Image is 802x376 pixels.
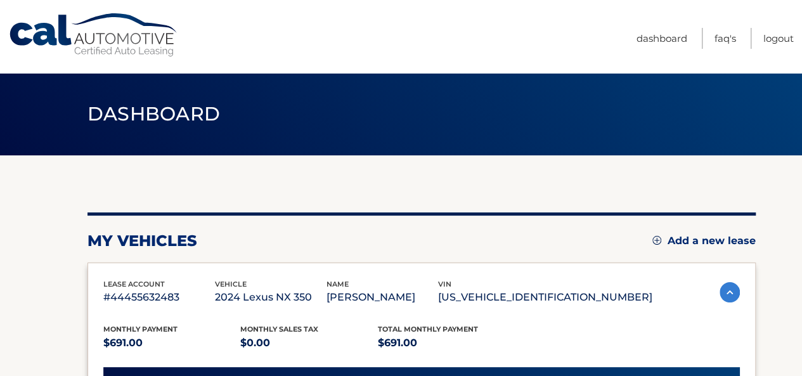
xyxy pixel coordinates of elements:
[103,280,165,288] span: lease account
[327,288,438,306] p: [PERSON_NAME]
[103,325,178,334] span: Monthly Payment
[215,280,247,288] span: vehicle
[438,288,652,306] p: [US_VEHICLE_IDENTIFICATION_NUMBER]
[715,28,736,49] a: FAQ's
[438,280,451,288] span: vin
[215,288,327,306] p: 2024 Lexus NX 350
[378,325,478,334] span: Total Monthly Payment
[327,280,349,288] span: name
[87,231,197,250] h2: my vehicles
[652,236,661,245] img: add.svg
[87,102,221,126] span: Dashboard
[720,282,740,302] img: accordion-active.svg
[240,334,378,352] p: $0.00
[763,28,794,49] a: Logout
[637,28,687,49] a: Dashboard
[652,235,756,247] a: Add a new lease
[103,334,241,352] p: $691.00
[240,325,318,334] span: Monthly sales Tax
[103,288,215,306] p: #44455632483
[8,13,179,58] a: Cal Automotive
[378,334,515,352] p: $691.00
